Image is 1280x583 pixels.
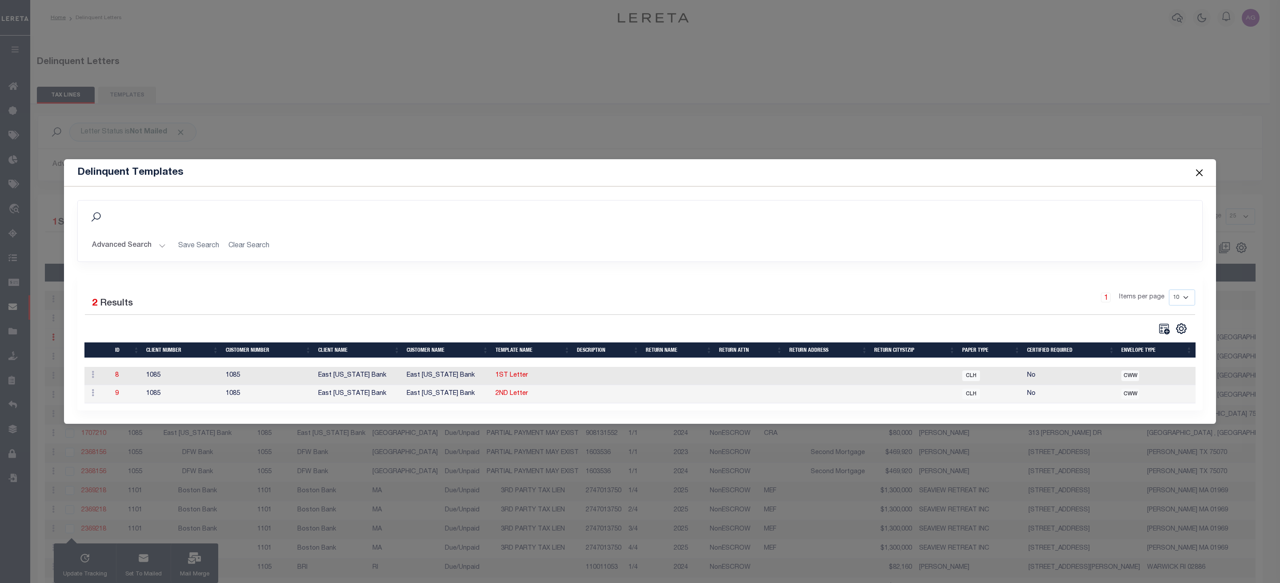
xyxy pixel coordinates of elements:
th: ID: activate to sort column ascending [112,342,143,358]
h5: Delinquent Templates [77,166,184,179]
td: 1085 [222,367,315,385]
span: Items per page [1119,293,1164,302]
th: RETURN NAME: activate to sort column ascending [642,342,715,358]
span: 2 [92,299,97,308]
th: ENVELOPE TYPE: activate to sort column ascending [1118,342,1196,358]
th: PAPER TYPE: activate to sort column ascending [959,342,1024,358]
th: DESCRIPTION: activate to sort column ascending [573,342,642,358]
td: 1085 [143,367,222,385]
td: 1085 [222,385,315,403]
a: 2ND Letter [496,390,528,397]
a: 1ST Letter [496,372,528,378]
th: CUSTOMER NAME: activate to sort column ascending [403,342,492,358]
th: &nbsp; [84,342,112,358]
td: East [US_STATE] Bank [403,367,492,385]
span: CWW [1121,370,1139,381]
a: 1 [1101,293,1111,302]
span: CLH [962,389,980,399]
label: Results [100,297,133,311]
td: No [1024,385,1118,403]
td: East [US_STATE] Bank [403,385,492,403]
td: East [US_STATE] Bank [315,385,403,403]
span: CWW [1121,389,1139,399]
th: CLIENT NUMBER: activate to sort column ascending [143,342,222,358]
a: 8 [115,372,119,378]
button: Close [1194,167,1205,178]
th: CUSTOMER NUMBER: activate to sort column ascending [222,342,315,358]
span: CLH [962,370,980,381]
td: 1085 [143,385,222,403]
th: CERTIFIED REQUIRED: activate to sort column ascending [1024,342,1118,358]
button: Advanced Search [92,237,166,254]
a: 9 [115,390,119,397]
td: No [1024,367,1118,385]
th: RETURN ADDRESS: activate to sort column ascending [786,342,871,358]
td: East [US_STATE] Bank [315,367,403,385]
th: RETURN ATTN: activate to sort column ascending [716,342,786,358]
th: TEMPLATE NAME: activate to sort column ascending [492,342,573,358]
th: RETURN CITYSTZIP: activate to sort column ascending [871,342,958,358]
th: CLIENT NAME: activate to sort column ascending [315,342,403,358]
